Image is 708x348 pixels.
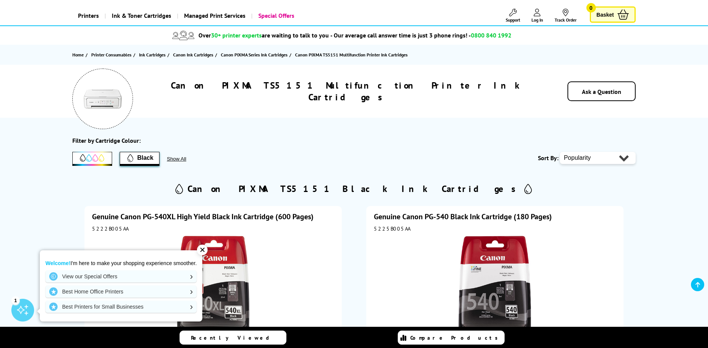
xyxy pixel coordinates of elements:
span: Log In [531,17,543,23]
h2: Canon PIXMA TS5151 Black Ink Cartridges [188,183,520,195]
img: Canon PIXMA TS5151 Multifunction Printer Ink Cartridges [84,80,122,118]
img: Canon PG-540 Black Ink Cartridge (180 Pages) [447,236,542,331]
a: Canon PIXMA Series Ink Cartridges [221,51,289,59]
div: 5225B005AA [374,225,616,232]
a: Genuine Canon PG-540 Black Ink Cartridge (180 Pages) [374,212,552,222]
a: Printers [72,6,105,25]
a: Compare Products [398,331,505,345]
a: Genuine Canon PG-540XL High Yield Black Ink Cartridge (600 Pages) [92,212,314,222]
a: Home [72,51,86,59]
a: Recently Viewed [180,331,286,345]
a: Track Order [555,9,577,23]
span: Sort By: [538,154,558,162]
span: Recently Viewed [191,334,277,341]
a: Best Printers for Small Businesses [45,301,197,313]
span: Canon PIXMA TS5151 Multifunction Printer Ink Cartridges [295,52,408,58]
span: Canon Ink Cartridges [173,51,213,59]
h1: Canon PIXMA TS5151 Multifunction Printer Ink Cartridges [156,80,539,103]
div: 5222B005AA [92,225,334,232]
span: Over are waiting to talk to you [198,31,329,39]
span: Support [506,17,520,23]
span: Black [137,154,153,161]
div: Filter by Cartridge Colour: [72,137,141,144]
a: Support [506,9,520,23]
span: 30+ printer experts [211,31,262,39]
a: Best Home Office Printers [45,286,197,298]
p: I'm here to make your shopping experience smoother. [45,260,197,267]
span: Basket [597,9,614,20]
span: Printer Consumables [91,51,131,59]
button: Filter by Black [120,152,159,166]
span: 0 [586,3,596,12]
a: Managed Print Services [177,6,251,25]
a: Ink & Toner Cartridges [105,6,177,25]
a: Basket 0 [590,6,636,23]
strong: Welcome! [45,260,70,266]
a: Canon Ink Cartridges [173,51,215,59]
a: Printer Consumables [91,51,133,59]
div: 1 [11,296,20,304]
a: Ink Cartridges [139,51,167,59]
span: Ink Cartridges [139,51,166,59]
span: Compare Products [410,334,502,341]
span: 0800 840 1992 [471,31,511,39]
img: Canon PG-540XL High Yield Black Ink Cartridge (600 Pages) [166,236,261,331]
span: Canon PIXMA Series Ink Cartridges [221,51,288,59]
span: - Our average call answer time is just 3 phone rings! - [330,31,511,39]
a: Ask a Question [582,88,621,95]
div: ✕ [197,245,208,255]
button: Show All [167,156,207,162]
span: Ink & Toner Cartridges [112,6,171,25]
a: View our Special Offers [45,270,197,282]
a: Special Offers [251,6,300,25]
a: Log In [531,9,543,23]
